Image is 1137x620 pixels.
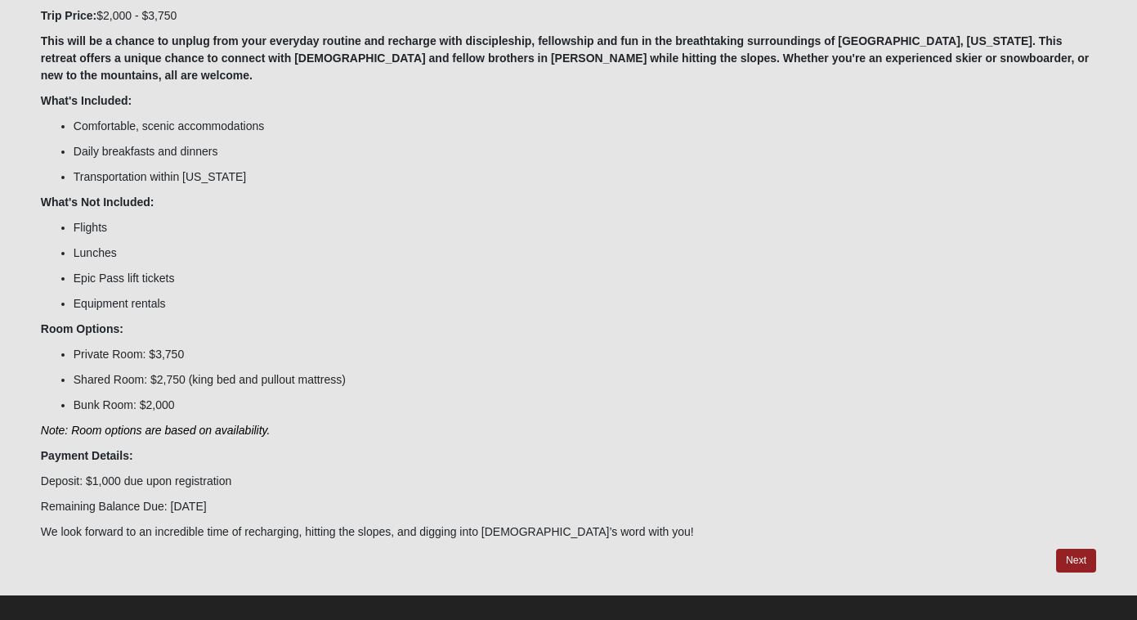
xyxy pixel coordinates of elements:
p: Deposit: $1,000 due upon registration [41,473,1096,490]
span: Transportation within [US_STATE] [74,170,246,183]
li: Shared Room: $2,750 (king bed and pullout mattress) [74,371,1096,389]
span: Epic Pass lift tickets [74,272,175,285]
p: We look forward to an incredible time of recharging, hitting the slopes, and digging into [DEMOGR... [41,523,1096,541]
p: Remaining Balance Due: [DATE] [41,498,1096,515]
b: What's Included: [41,94,132,107]
li: Private Room: $3,750 [74,346,1096,363]
p: $2,000 - $3,750 [41,7,1096,25]
b: What's Not Included: [41,195,154,209]
li: Flights [74,219,1096,236]
b: This will be a chance to unplug from your everyday routine and recharge with discipleship, fellow... [41,34,1089,82]
i: Note: Room options are based on availability. [41,424,271,437]
span: Comfortable, scenic accommodations [74,119,264,133]
b: Room Options: [41,322,123,335]
b: Trip Price: [41,9,96,22]
b: Payment Details: [41,449,133,462]
li: Bunk Room: $2,000 [74,397,1096,414]
span: Daily breakfasts and dinners [74,145,218,158]
span: Lunches [74,246,117,259]
span: Equipment rentals [74,297,166,310]
button: Next [1056,549,1096,573]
